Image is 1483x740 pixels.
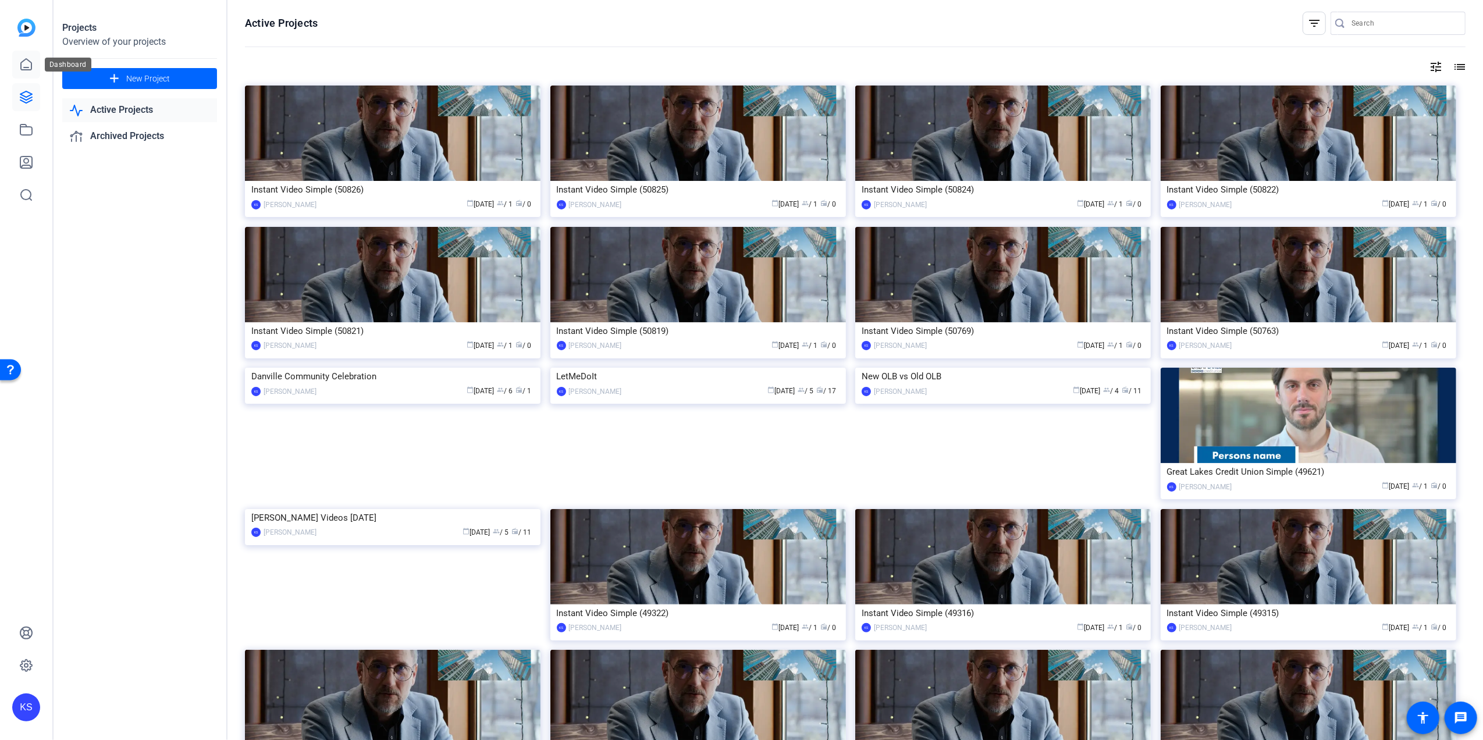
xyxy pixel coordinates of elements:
[515,200,531,208] span: / 0
[1167,181,1450,198] div: Instant Video Simple (50822)
[12,693,40,721] div: KS
[768,386,775,393] span: calendar_today
[467,200,474,207] span: calendar_today
[493,528,500,535] span: group
[569,622,622,634] div: [PERSON_NAME]
[1413,341,1428,350] span: / 1
[862,604,1144,622] div: Instant Video Simple (49316)
[1352,16,1456,30] input: Search
[772,341,779,348] span: calendar_today
[821,623,828,630] span: radio
[1382,341,1410,350] span: [DATE]
[1413,482,1420,489] span: group
[802,341,809,348] span: group
[802,623,809,630] span: group
[463,528,470,535] span: calendar_today
[1431,341,1438,348] span: radio
[1103,387,1119,395] span: / 4
[1382,200,1410,208] span: [DATE]
[1431,482,1447,490] span: / 0
[1382,341,1389,348] span: calendar_today
[62,124,217,148] a: Archived Projects
[1077,341,1104,350] span: [DATE]
[251,528,261,537] div: KS
[862,181,1144,198] div: Instant Video Simple (50824)
[467,386,474,393] span: calendar_today
[493,528,508,536] span: / 5
[1167,463,1450,481] div: Great Lakes Credit Union Simple (49621)
[821,624,837,632] span: / 0
[62,21,217,35] div: Projects
[1382,482,1410,490] span: [DATE]
[1382,624,1410,632] span: [DATE]
[1126,200,1141,208] span: / 0
[862,322,1144,340] div: Instant Video Simple (50769)
[1382,482,1389,489] span: calendar_today
[467,341,494,350] span: [DATE]
[62,35,217,49] div: Overview of your projects
[772,200,779,207] span: calendar_today
[1107,200,1123,208] span: / 1
[557,604,840,622] div: Instant Video Simple (49322)
[557,322,840,340] div: Instant Video Simple (50819)
[1077,200,1104,208] span: [DATE]
[1167,322,1450,340] div: Instant Video Simple (50763)
[264,199,316,211] div: [PERSON_NAME]
[1167,200,1176,209] div: KS
[1126,341,1141,350] span: / 0
[1413,200,1420,207] span: group
[1413,623,1420,630] span: group
[821,200,837,208] span: / 0
[557,200,566,209] div: KS
[1413,624,1428,632] span: / 1
[1179,340,1232,351] div: [PERSON_NAME]
[245,16,318,30] h1: Active Projects
[264,386,316,397] div: [PERSON_NAME]
[874,622,927,634] div: [PERSON_NAME]
[569,340,622,351] div: [PERSON_NAME]
[251,387,261,396] div: KS
[569,386,622,397] div: [PERSON_NAME]
[1103,386,1110,393] span: group
[802,341,818,350] span: / 1
[772,624,799,632] span: [DATE]
[798,387,814,395] span: / 5
[264,340,316,351] div: [PERSON_NAME]
[1431,623,1438,630] span: radio
[1179,622,1232,634] div: [PERSON_NAME]
[467,200,494,208] span: [DATE]
[1126,341,1133,348] span: radio
[1167,623,1176,632] div: KS
[497,341,504,348] span: group
[1126,200,1133,207] span: radio
[497,386,504,393] span: group
[772,623,779,630] span: calendar_today
[557,623,566,632] div: KS
[251,181,534,198] div: Instant Video Simple (50826)
[1307,16,1321,30] mat-icon: filter_list
[817,386,824,393] span: radio
[821,341,837,350] span: / 0
[1107,200,1114,207] span: group
[515,341,531,350] span: / 0
[817,387,837,395] span: / 17
[1122,386,1129,393] span: radio
[1431,200,1447,208] span: / 0
[126,73,170,85] span: New Project
[251,200,261,209] div: KS
[1431,200,1438,207] span: radio
[1167,604,1450,622] div: Instant Video Simple (49315)
[251,341,261,350] div: KS
[107,72,122,86] mat-icon: add
[1107,624,1123,632] span: / 1
[62,98,217,122] a: Active Projects
[821,200,828,207] span: radio
[768,387,795,395] span: [DATE]
[1179,481,1232,493] div: [PERSON_NAME]
[497,387,513,395] span: / 6
[1107,623,1114,630] span: group
[1413,482,1428,490] span: / 1
[497,200,513,208] span: / 1
[821,341,828,348] span: radio
[862,341,871,350] div: KS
